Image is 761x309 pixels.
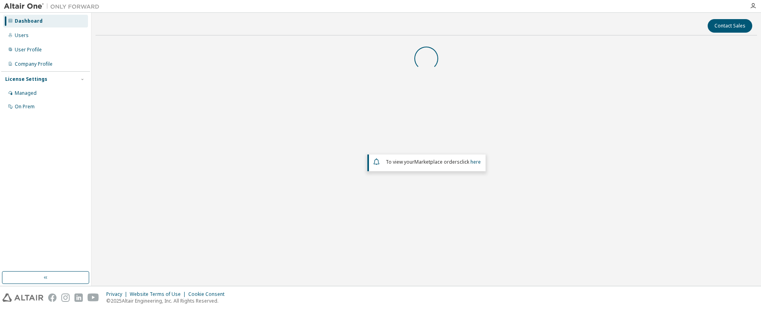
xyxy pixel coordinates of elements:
div: Company Profile [15,61,53,67]
img: facebook.svg [48,293,57,302]
em: Marketplace orders [414,158,460,165]
span: To view your click [386,158,481,165]
img: linkedin.svg [74,293,83,302]
img: instagram.svg [61,293,70,302]
div: License Settings [5,76,47,82]
a: here [470,158,481,165]
div: Dashboard [15,18,43,24]
img: youtube.svg [88,293,99,302]
div: Cookie Consent [188,291,229,297]
div: Managed [15,90,37,96]
img: altair_logo.svg [2,293,43,302]
button: Contact Sales [708,19,752,33]
img: Altair One [4,2,103,10]
p: © 2025 Altair Engineering, Inc. All Rights Reserved. [106,297,229,304]
div: User Profile [15,47,42,53]
div: Website Terms of Use [130,291,188,297]
div: On Prem [15,104,35,110]
div: Users [15,32,29,39]
div: Privacy [106,291,130,297]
